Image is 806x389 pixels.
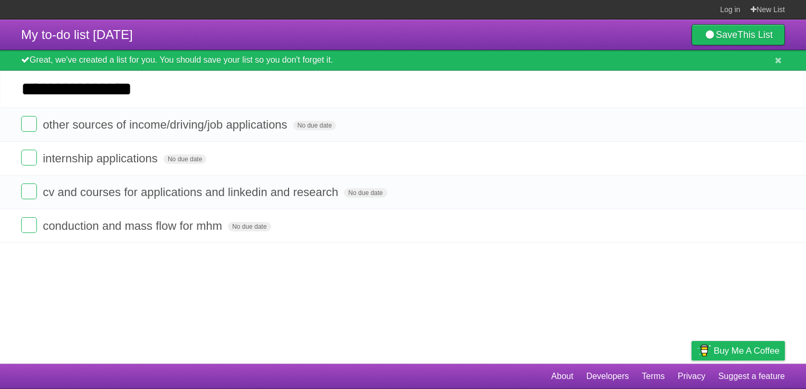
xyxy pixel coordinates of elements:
[21,183,37,199] label: Done
[293,121,336,130] span: No due date
[21,116,37,132] label: Done
[164,154,206,164] span: No due date
[43,219,225,232] span: conduction and mass flow for mhm
[43,118,290,131] span: other sources of income/driving/job applications
[692,24,785,45] a: SaveThis List
[21,27,133,42] span: My to-do list [DATE]
[737,30,773,40] b: This List
[697,342,711,359] img: Buy me a coffee
[642,366,665,386] a: Terms
[586,366,629,386] a: Developers
[551,366,573,386] a: About
[344,188,387,198] span: No due date
[21,150,37,166] label: Done
[43,152,160,165] span: internship applications
[21,217,37,233] label: Done
[714,342,780,360] span: Buy me a coffee
[228,222,271,231] span: No due date
[678,366,705,386] a: Privacy
[692,341,785,361] a: Buy me a coffee
[43,186,341,199] span: cv and courses for applications and linkedin and research
[718,366,785,386] a: Suggest a feature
